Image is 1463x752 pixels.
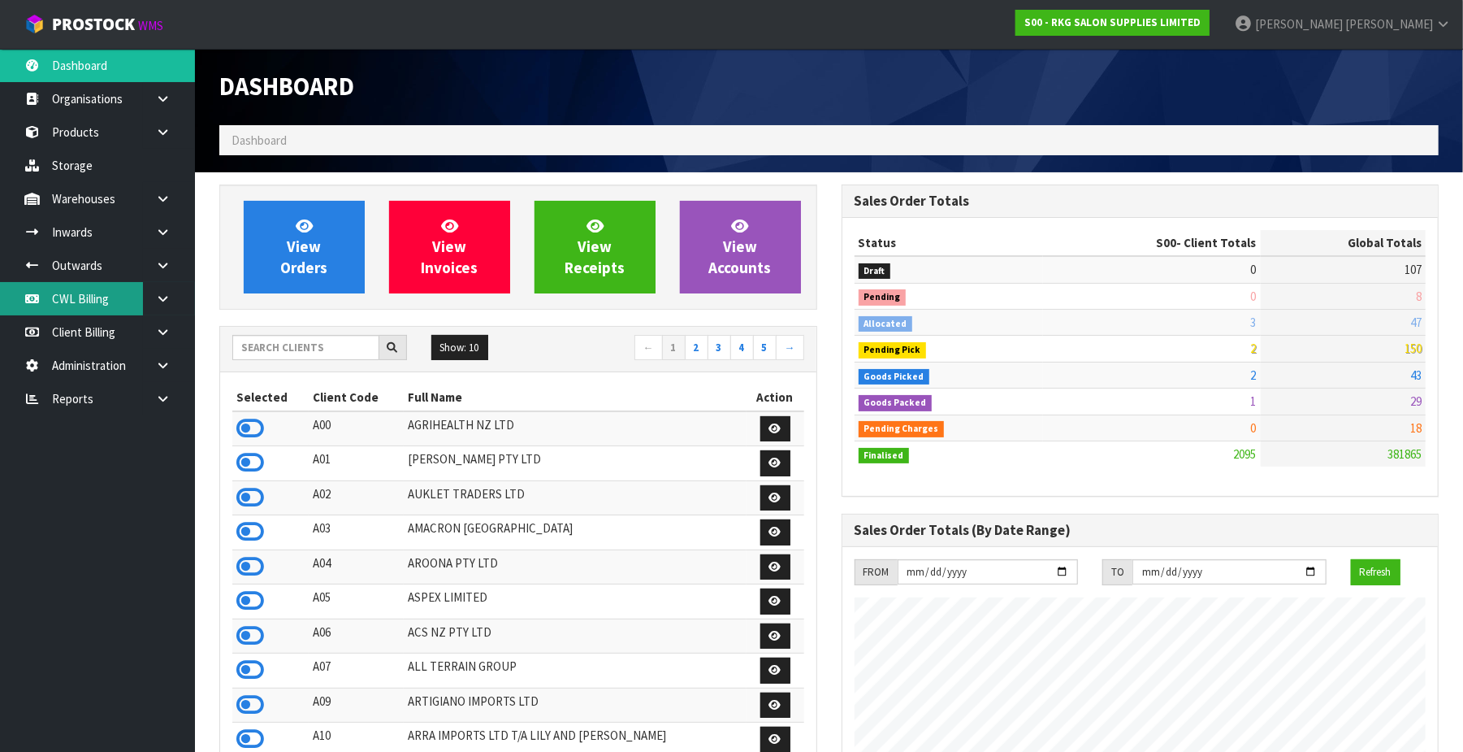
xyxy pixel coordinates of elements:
td: ASPEX LIMITED [404,585,747,619]
td: AROONA PTY LTD [404,550,747,585]
span: Pending Charges [859,421,945,437]
td: A06 [309,619,404,654]
span: S00 [1157,235,1177,250]
span: 107 [1405,262,1422,277]
div: FROM [855,559,898,585]
span: Goods Picked [859,369,930,385]
th: Client Code [309,385,404,411]
span: [PERSON_NAME] [1255,16,1343,32]
th: Selected [232,385,309,411]
td: A01 [309,446,404,481]
input: Search clients [232,335,379,360]
span: View Invoices [421,216,478,277]
strong: S00 - RKG SALON SUPPLIES LIMITED [1024,15,1201,29]
a: ← [634,335,663,361]
span: Pending [859,289,907,306]
span: Pending Pick [859,342,927,359]
span: Goods Packed [859,395,933,411]
td: ARTIGIANO IMPORTS LTD [404,688,747,723]
span: 3 [1251,315,1257,330]
a: 4 [730,335,754,361]
td: AUKLET TRADERS LTD [404,480,747,515]
button: Show: 10 [431,335,488,361]
span: View Orders [280,216,327,277]
a: ViewReceipts [535,201,656,293]
div: TO [1102,559,1132,585]
a: 1 [662,335,686,361]
a: ViewOrders [244,201,365,293]
span: ProStock [52,14,135,35]
td: ACS NZ PTY LTD [404,619,747,654]
span: Draft [859,263,891,280]
th: Status [855,230,1043,256]
td: A02 [309,480,404,515]
span: View Accounts [709,216,772,277]
span: Allocated [859,316,913,333]
a: → [776,335,804,361]
span: 1 [1251,393,1257,409]
th: Global Totals [1261,230,1426,256]
img: cube-alt.png [24,14,45,34]
td: AGRIHEALTH NZ LTD [404,411,747,446]
span: 0 [1251,420,1257,436]
span: 47 [1410,315,1422,330]
th: Action [747,385,804,411]
td: A00 [309,411,404,446]
span: 0 [1251,289,1257,304]
th: Full Name [404,385,747,411]
td: A07 [309,654,404,689]
span: 18 [1410,420,1422,436]
span: 8 [1416,289,1422,304]
a: 5 [753,335,777,361]
a: S00 - RKG SALON SUPPLIES LIMITED [1015,10,1210,36]
span: 29 [1410,393,1422,409]
nav: Page navigation [530,335,804,363]
span: 0 [1251,262,1257,277]
a: ViewAccounts [680,201,801,293]
span: Dashboard [219,71,354,102]
span: 2 [1251,367,1257,383]
span: Dashboard [232,133,287,148]
td: A05 [309,585,404,619]
h3: Sales Order Totals [855,193,1426,209]
button: Refresh [1351,559,1400,585]
span: 2 [1251,341,1257,356]
a: ViewInvoices [389,201,510,293]
small: WMS [138,18,163,33]
td: [PERSON_NAME] PTY LTD [404,446,747,481]
span: 2095 [1234,446,1257,462]
span: 43 [1410,367,1422,383]
a: 2 [685,335,708,361]
td: AMACRON [GEOGRAPHIC_DATA] [404,515,747,550]
td: ALL TERRAIN GROUP [404,654,747,689]
span: 381865 [1387,446,1422,462]
h3: Sales Order Totals (By Date Range) [855,523,1426,538]
td: A03 [309,515,404,550]
span: [PERSON_NAME] [1345,16,1433,32]
span: View Receipts [565,216,625,277]
a: 3 [708,335,731,361]
span: Finalised [859,448,910,464]
span: 150 [1405,341,1422,356]
td: A04 [309,550,404,585]
td: A09 [309,688,404,723]
th: - Client Totals [1043,230,1261,256]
